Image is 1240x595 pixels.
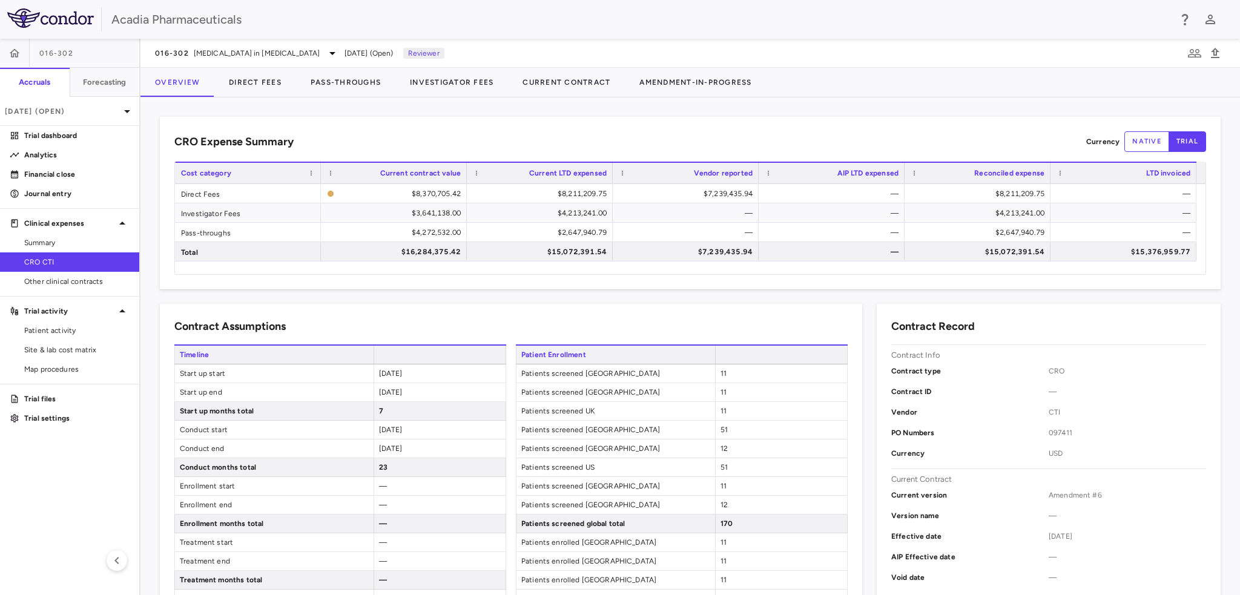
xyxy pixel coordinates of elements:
[516,364,715,383] span: Patients screened [GEOGRAPHIC_DATA]
[379,501,387,509] span: —
[174,346,374,364] span: Timeline
[516,496,715,514] span: Patients screened [GEOGRAPHIC_DATA]
[379,388,403,396] span: [DATE]
[891,386,1049,397] p: Contract ID
[721,519,733,528] span: 170
[175,203,321,222] div: Investigator Fees
[1049,407,1206,418] span: CTI
[175,364,374,383] span: Start up start
[516,533,715,551] span: Patients enrolled [GEOGRAPHIC_DATA]
[891,474,952,485] p: Current Contract
[175,458,374,476] span: Conduct months total
[478,242,607,261] div: $15,072,391.54
[516,402,715,420] span: Patients screened UK
[770,223,899,242] div: —
[175,242,321,261] div: Total
[516,421,715,439] span: Patients screened [GEOGRAPHIC_DATA]
[380,169,461,177] span: Current contract value
[915,242,1044,261] div: $15,072,391.54
[174,134,294,150] h6: CRO Expense Summary
[24,393,130,404] p: Trial files
[345,48,394,59] span: [DATE] (Open)
[379,426,403,434] span: [DATE]
[516,458,715,476] span: Patients screened US
[140,68,214,97] button: Overview
[403,48,444,59] p: Reviewer
[1049,572,1206,583] span: —
[721,463,728,472] span: 51
[7,8,94,28] img: logo-full-BYUhSk78.svg
[24,218,115,229] p: Clinical expenses
[39,48,73,58] span: 016-302
[175,383,374,401] span: Start up end
[1086,136,1120,147] p: Currency
[5,106,120,117] p: [DATE] (Open)
[1146,169,1190,177] span: LTD invoiced
[770,184,899,203] div: —
[1049,531,1206,542] span: [DATE]
[1061,242,1190,261] div: $15,376,959.77
[1049,427,1206,438] span: 097411
[175,514,374,533] span: Enrollment months total
[175,533,374,551] span: Treatment start
[891,318,975,335] h6: Contract Record
[516,571,715,589] span: Patients enrolled [GEOGRAPHIC_DATA]
[624,223,753,242] div: —
[891,448,1049,459] p: Currency
[516,514,715,533] span: Patients screened global total
[379,576,387,584] span: —
[175,439,374,458] span: Conduct end
[721,557,727,565] span: 11
[516,346,715,364] span: Patient Enrollment
[1049,510,1206,521] span: —
[379,444,403,453] span: [DATE]
[175,496,374,514] span: Enrollment end
[379,538,387,547] span: —
[24,364,130,375] span: Map procedures
[395,68,508,97] button: Investigator Fees
[24,169,130,180] p: Financial close
[24,237,130,248] span: Summary
[721,444,728,453] span: 12
[721,482,727,490] span: 11
[478,203,607,223] div: $4,213,241.00
[529,169,607,177] span: Current LTD expensed
[516,552,715,570] span: Patients enrolled [GEOGRAPHIC_DATA]
[296,68,395,97] button: Pass-Throughs
[24,130,130,141] p: Trial dashboard
[721,426,728,434] span: 51
[974,169,1044,177] span: Reconciled expense
[379,557,387,565] span: —
[891,531,1049,542] p: Effective date
[214,68,296,97] button: Direct Fees
[770,242,899,261] div: —
[478,223,607,242] div: $2,647,940.79
[332,242,461,261] div: $16,284,375.42
[624,242,753,261] div: $7,239,435.94
[516,477,715,495] span: Patients screened [GEOGRAPHIC_DATA]
[175,421,374,439] span: Conduct start
[721,407,727,415] span: 11
[625,68,766,97] button: Amendment-In-Progress
[83,77,127,88] h6: Forecasting
[837,169,899,177] span: AIP LTD expensed
[24,276,130,287] span: Other clinical contracts
[175,477,374,495] span: Enrollment start
[721,576,727,584] span: 11
[24,306,115,317] p: Trial activity
[24,413,130,424] p: Trial settings
[1049,448,1206,459] span: USD
[721,538,727,547] span: 11
[175,223,321,242] div: Pass-throughs
[379,369,403,378] span: [DATE]
[379,482,387,490] span: —
[915,184,1044,203] div: $8,211,209.75
[624,184,753,203] div: $7,239,435.94
[111,10,1170,28] div: Acadia Pharmaceuticals
[175,402,374,420] span: Start up months total
[1061,223,1190,242] div: —
[1124,131,1169,152] button: native
[1049,490,1206,501] span: Amendment #6
[175,571,374,589] span: Treatment months total
[694,169,753,177] span: Vendor reported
